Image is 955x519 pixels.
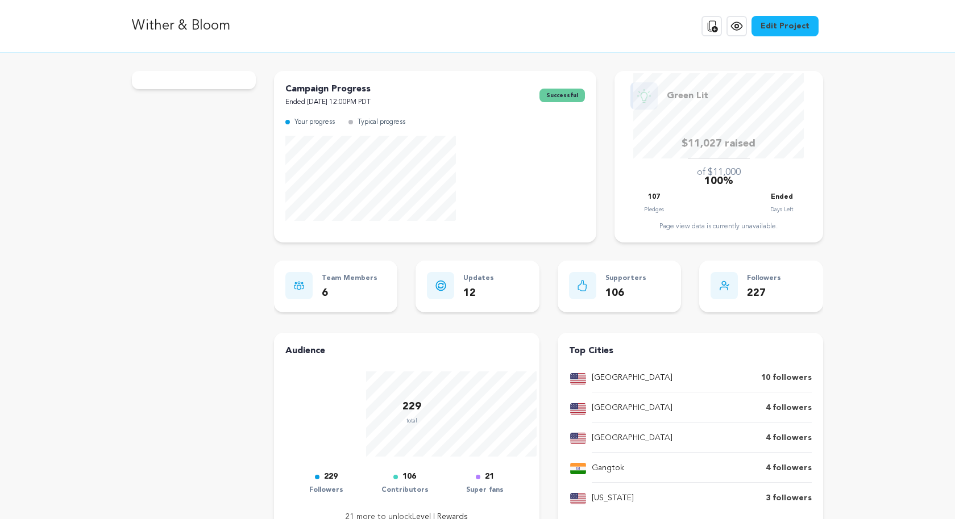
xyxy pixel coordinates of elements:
p: total [402,415,421,426]
p: 4 followers [766,462,812,475]
p: 4 followers [766,401,812,415]
div: Page view data is currently unavailable. [626,222,812,231]
h4: Audience [285,344,528,358]
p: Followers [309,484,343,497]
p: 100% [704,173,733,190]
p: 3 followers [766,492,812,505]
p: Updates [463,272,494,285]
h4: Top Cities [569,344,812,358]
span: successful [539,89,585,102]
p: 229 [324,470,338,484]
p: 4 followers [766,432,812,445]
p: [US_STATE] [592,492,634,505]
p: Team Members [322,272,377,285]
p: Super fans [466,484,504,497]
p: Wither & Bloom [132,16,230,36]
p: 10 followers [761,371,812,385]
p: Your progress [294,116,335,129]
p: 12 [463,285,494,302]
p: [GEOGRAPHIC_DATA] [592,401,672,415]
a: Edit Project [751,16,819,36]
p: Contributors [381,484,429,497]
p: Days Left [770,204,793,215]
p: [GEOGRAPHIC_DATA] [592,432,672,445]
p: 106 [605,285,646,302]
p: 229 [402,399,421,415]
p: Followers [747,272,781,285]
p: Ended [DATE] 12:00PM PDT [285,96,371,109]
p: Gangtok [592,462,624,475]
p: 6 [322,285,377,302]
p: 107 [648,191,660,204]
p: Ended [771,191,793,204]
p: Supporters [605,272,646,285]
p: [GEOGRAPHIC_DATA] [592,371,672,385]
p: 227 [747,285,781,302]
p: Pledges [644,204,664,215]
p: of $11,000 [697,166,741,179]
p: 21 [485,470,494,484]
p: Campaign Progress [285,82,371,96]
p: Typical progress [358,116,405,129]
p: 106 [402,470,416,484]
